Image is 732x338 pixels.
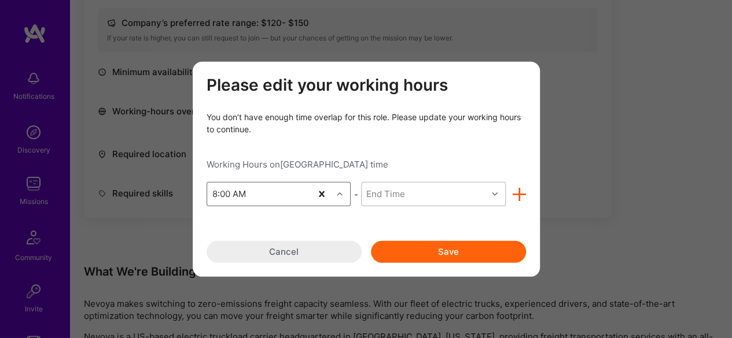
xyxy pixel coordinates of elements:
button: Save [371,241,526,263]
button: Cancel [207,241,362,263]
h3: Please edit your working hours [207,75,526,95]
div: modal [193,61,540,277]
div: 8:00 AM [212,188,246,200]
div: End Time [366,188,405,200]
div: You don’t have enough time overlap for this role. Please update your working hours to continue. [207,111,526,135]
i: icon Chevron [337,191,343,197]
div: - [351,188,361,200]
i: icon Chevron [492,191,498,197]
div: Working Hours on [GEOGRAPHIC_DATA] time [207,158,526,170]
